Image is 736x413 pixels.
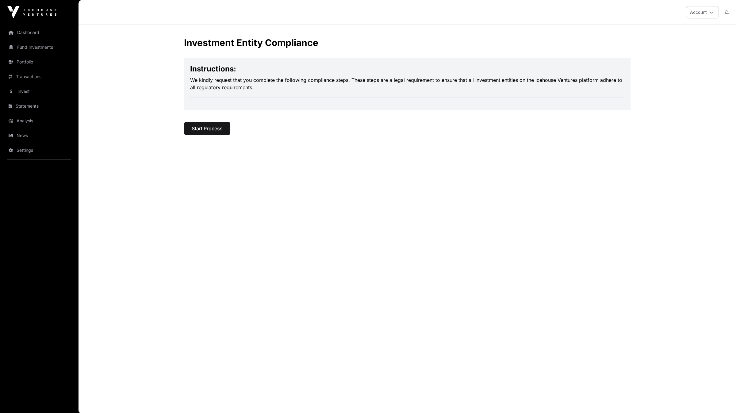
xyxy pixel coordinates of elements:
[686,6,719,18] button: Account
[5,40,74,54] a: Fund Investments
[7,6,56,18] img: Icehouse Ventures Logo
[184,122,230,135] button: Start Process
[190,76,624,91] p: We kindly request that you complete the following compliance steps. These steps are a legal requi...
[5,26,74,39] a: Dashboard
[192,125,223,132] span: Start Process
[5,143,74,157] a: Settings
[184,37,631,48] h2: Investment Entity Compliance
[5,114,74,128] a: Analysis
[184,128,230,134] a: Start Process
[5,85,74,98] a: Invest
[5,55,74,69] a: Portfolio
[5,129,74,142] a: News
[190,64,624,74] h2: Instructions:
[5,70,74,83] a: Transactions
[5,99,74,113] a: Statements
